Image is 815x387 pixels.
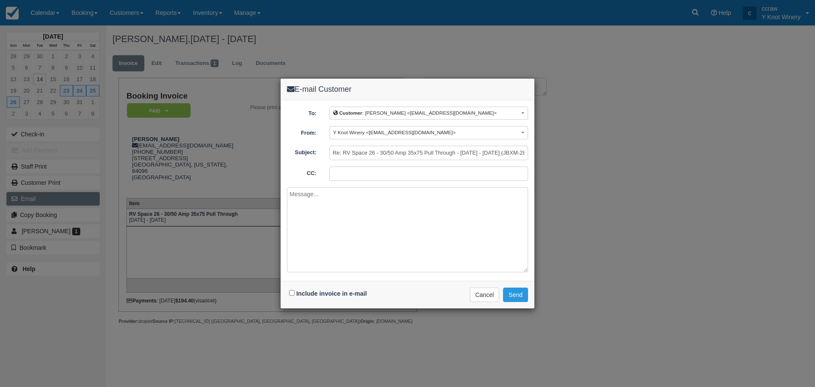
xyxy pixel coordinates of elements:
[333,110,497,116] span: : [PERSON_NAME] <[EMAIL_ADDRESS][DOMAIN_NAME]>
[503,288,528,302] button: Send
[287,85,528,94] h4: E-mail Customer
[281,146,323,157] label: Subject:
[470,288,500,302] button: Cancel
[329,107,528,120] button: Customer: [PERSON_NAME] <[EMAIL_ADDRESS][DOMAIN_NAME]>
[281,107,323,118] label: To:
[329,126,528,139] button: Y Knot Winery <[EMAIL_ADDRESS][DOMAIN_NAME]>
[281,126,323,137] label: From:
[333,130,456,135] span: Y Knot Winery <[EMAIL_ADDRESS][DOMAIN_NAME]>
[339,110,362,116] b: Customer
[296,290,367,297] label: Include invoice in e-mail
[281,167,323,178] label: CC:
